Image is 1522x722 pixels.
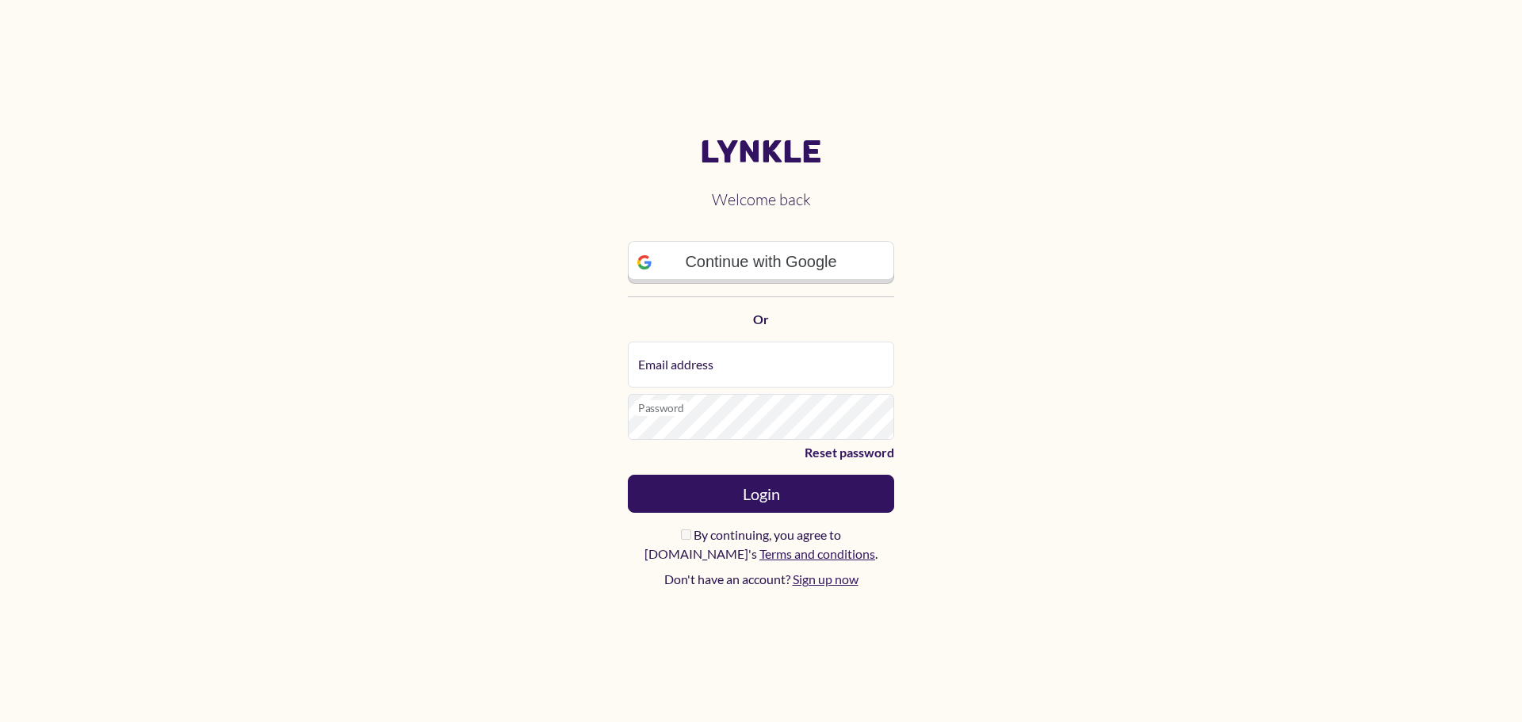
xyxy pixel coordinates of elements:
button: Login [628,475,894,513]
a: Continue with Google [628,241,894,284]
a: Terms and conditions [759,546,875,561]
h2: Welcome back [628,178,894,222]
a: Lynkle [628,133,894,171]
label: By continuing, you agree to [DOMAIN_NAME]'s . [628,525,894,563]
a: Sign up now [793,571,859,586]
input: By continuing, you agree to [DOMAIN_NAME]'s Terms and conditions. [681,529,691,540]
p: Don't have an account? [628,570,894,589]
strong: Or [753,311,769,327]
a: Reset password [628,443,894,462]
